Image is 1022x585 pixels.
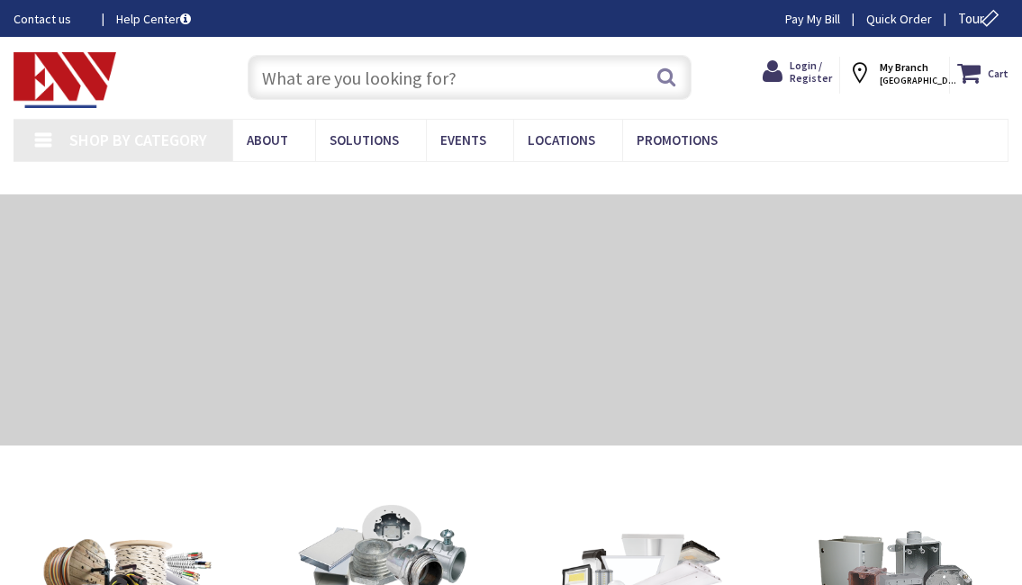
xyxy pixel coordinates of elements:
[988,57,1008,89] strong: Cart
[528,131,595,148] span: Locations
[790,58,832,85] span: Login / Register
[866,10,932,28] a: Quick Order
[785,10,840,28] a: Pay My Bill
[763,57,832,87] a: Login / Register
[116,10,191,28] a: Help Center
[69,130,207,150] span: Shop By Category
[247,131,288,148] span: About
[637,131,718,148] span: Promotions
[248,55,692,100] input: What are you looking for?
[14,10,87,28] a: Contact us
[957,57,1008,89] a: Cart
[880,60,928,74] strong: My Branch
[330,131,399,148] span: Solutions
[14,52,116,108] img: Electrical Wholesalers, Inc.
[880,75,956,86] span: [GEOGRAPHIC_DATA], [GEOGRAPHIC_DATA]
[440,131,486,148] span: Events
[847,57,942,89] div: My Branch [GEOGRAPHIC_DATA], [GEOGRAPHIC_DATA]
[958,10,1004,27] span: Tour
